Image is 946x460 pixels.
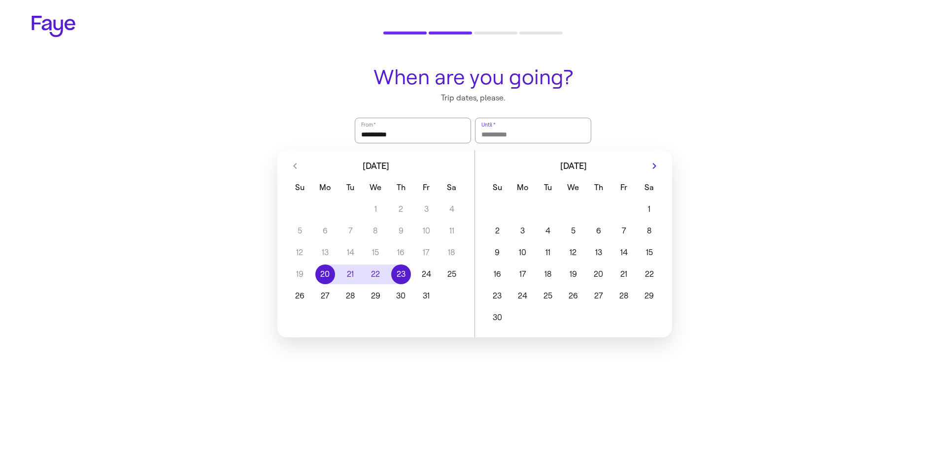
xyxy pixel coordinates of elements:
button: 9 [485,243,510,263]
span: Thursday [389,178,412,197]
button: 23 [388,264,413,284]
button: 11 [535,243,560,263]
button: 25 [535,286,560,306]
label: From [360,120,376,130]
span: Sunday [288,178,311,197]
span: [DATE] [363,162,389,170]
button: 25 [439,264,464,284]
button: 14 [611,243,637,263]
button: 23 [485,286,510,306]
button: 21 [338,264,363,284]
button: 3 [510,221,535,241]
span: Friday [612,178,636,197]
button: 26 [287,286,312,306]
button: 22 [363,264,388,284]
button: 27 [586,286,611,306]
span: Sunday [486,178,509,197]
button: 30 [388,286,413,306]
span: Tuesday [338,178,362,197]
button: 10 [510,243,535,263]
span: Monday [313,178,337,197]
span: Monday [511,178,534,197]
button: 24 [510,286,535,306]
button: 13 [586,243,611,263]
button: 20 [586,264,611,284]
button: 20 [312,264,338,284]
span: Saturday [638,178,661,197]
button: 28 [611,286,637,306]
button: 30 [485,308,510,328]
button: Next month [646,158,662,174]
button: 7 [611,221,637,241]
span: Saturday [440,178,463,197]
button: 12 [561,243,586,263]
button: 1 [637,199,662,219]
button: 4 [535,221,560,241]
span: [DATE] [560,162,587,170]
span: Thursday [587,178,610,197]
button: 18 [535,264,560,284]
button: 24 [414,264,439,284]
button: 6 [586,221,611,241]
button: 29 [637,286,662,306]
span: Tuesday [536,178,559,197]
span: Wednesday [364,178,387,197]
button: 8 [637,221,662,241]
button: 28 [338,286,363,306]
button: 2 [485,221,510,241]
button: 17 [510,264,535,284]
button: 29 [363,286,388,306]
button: 27 [312,286,338,306]
button: 26 [561,286,586,306]
button: 31 [414,286,439,306]
h1: When are you going? [349,66,597,89]
button: 22 [637,264,662,284]
label: Until [480,120,496,130]
span: Wednesday [562,178,585,197]
button: 5 [561,221,586,241]
button: 19 [561,264,586,284]
p: Trip dates, please. [349,93,597,103]
button: 21 [611,264,637,284]
button: 16 [485,264,510,284]
span: Friday [415,178,438,197]
button: 15 [637,243,662,263]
